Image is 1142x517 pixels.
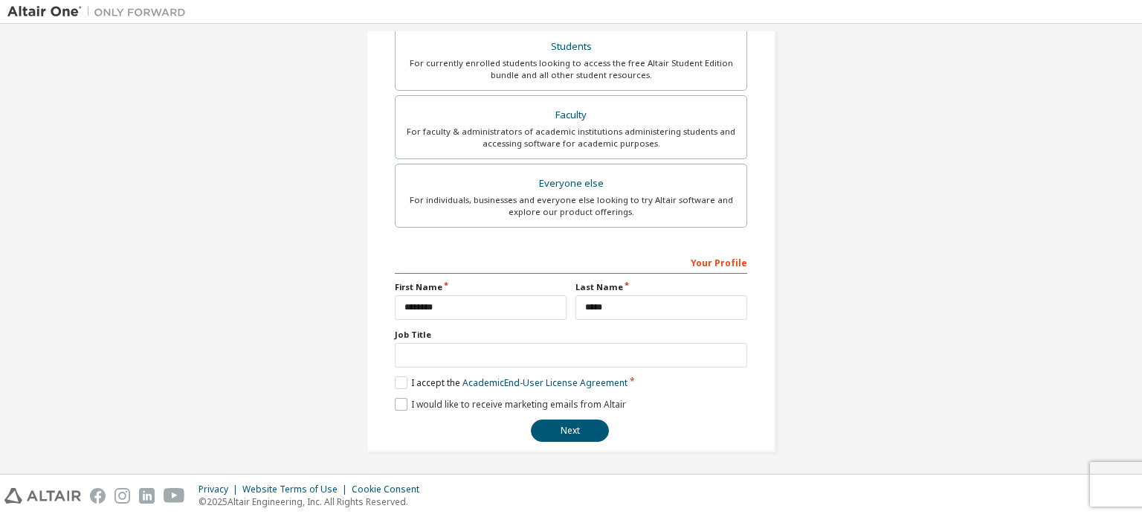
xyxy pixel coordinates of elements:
div: For currently enrolled students looking to access the free Altair Student Edition bundle and all ... [404,57,738,81]
button: Next [531,420,609,442]
a: Academic End-User License Agreement [462,376,628,389]
div: Your Profile [395,250,747,274]
img: linkedin.svg [139,488,155,504]
img: facebook.svg [90,488,106,504]
label: I accept the [395,376,628,389]
div: Faculty [404,105,738,126]
p: © 2025 Altair Engineering, Inc. All Rights Reserved. [199,495,428,508]
label: Last Name [575,281,747,293]
div: Website Terms of Use [242,484,352,495]
img: Altair One [7,4,193,19]
div: Cookie Consent [352,484,428,495]
div: Students [404,36,738,57]
label: First Name [395,281,567,293]
div: Everyone else [404,173,738,194]
label: Job Title [395,329,747,341]
div: For individuals, businesses and everyone else looking to try Altair software and explore our prod... [404,194,738,218]
img: altair_logo.svg [4,488,81,504]
img: instagram.svg [114,488,130,504]
div: For faculty & administrators of academic institutions administering students and accessing softwa... [404,126,738,150]
label: I would like to receive marketing emails from Altair [395,398,626,411]
div: Privacy [199,484,242,495]
img: youtube.svg [164,488,185,504]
